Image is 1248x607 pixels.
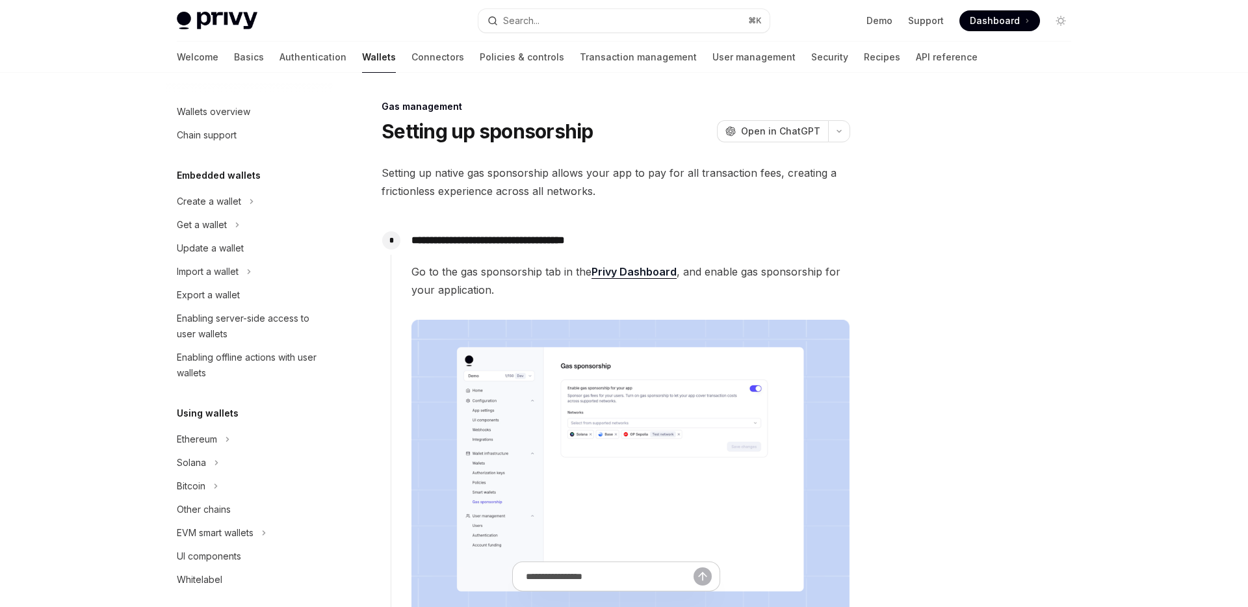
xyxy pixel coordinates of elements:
[166,307,333,346] a: Enabling server-side access to user wallets
[166,123,333,147] a: Chain support
[177,432,217,447] div: Ethereum
[480,42,564,73] a: Policies & controls
[362,42,396,73] a: Wallets
[166,237,333,260] a: Update a wallet
[177,42,218,73] a: Welcome
[177,455,206,471] div: Solana
[166,346,333,385] a: Enabling offline actions with user wallets
[694,567,712,586] button: Send message
[970,14,1020,27] span: Dashboard
[177,127,237,143] div: Chain support
[177,287,240,303] div: Export a wallet
[166,283,333,307] a: Export a wallet
[166,428,333,451] button: Ethereum
[166,451,333,474] button: Solana
[712,42,796,73] a: User management
[166,190,333,213] button: Create a wallet
[591,265,677,279] a: Privy Dashboard
[866,14,892,27] a: Demo
[177,168,261,183] h5: Embedded wallets
[382,100,850,113] div: Gas management
[166,521,333,545] button: EVM smart wallets
[478,9,770,32] button: Search...⌘K
[177,264,239,279] div: Import a wallet
[959,10,1040,31] a: Dashboard
[382,164,850,200] span: Setting up native gas sponsorship allows your app to pay for all transaction fees, creating a fri...
[177,194,241,209] div: Create a wallet
[177,311,325,342] div: Enabling server-side access to user wallets
[177,104,250,120] div: Wallets overview
[177,12,257,30] img: light logo
[580,42,697,73] a: Transaction management
[411,42,464,73] a: Connectors
[177,502,231,517] div: Other chains
[177,549,241,564] div: UI components
[166,568,333,591] a: Whitelabel
[279,42,346,73] a: Authentication
[166,100,333,123] a: Wallets overview
[177,406,239,421] h5: Using wallets
[503,13,539,29] div: Search...
[177,572,222,588] div: Whitelabel
[166,260,333,283] button: Import a wallet
[864,42,900,73] a: Recipes
[717,120,828,142] button: Open in ChatGPT
[177,525,253,541] div: EVM smart wallets
[177,478,205,494] div: Bitcoin
[908,14,944,27] a: Support
[177,217,227,233] div: Get a wallet
[741,125,820,138] span: Open in ChatGPT
[166,474,333,498] button: Bitcoin
[166,545,333,568] a: UI components
[916,42,978,73] a: API reference
[382,120,593,143] h1: Setting up sponsorship
[166,498,333,521] a: Other chains
[177,350,325,381] div: Enabling offline actions with user wallets
[811,42,848,73] a: Security
[166,213,333,237] button: Get a wallet
[748,16,762,26] span: ⌘ K
[411,263,850,299] span: Go to the gas sponsorship tab in the , and enable gas sponsorship for your application.
[177,240,244,256] div: Update a wallet
[234,42,264,73] a: Basics
[526,562,694,591] input: Ask a question...
[1050,10,1071,31] button: Toggle dark mode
